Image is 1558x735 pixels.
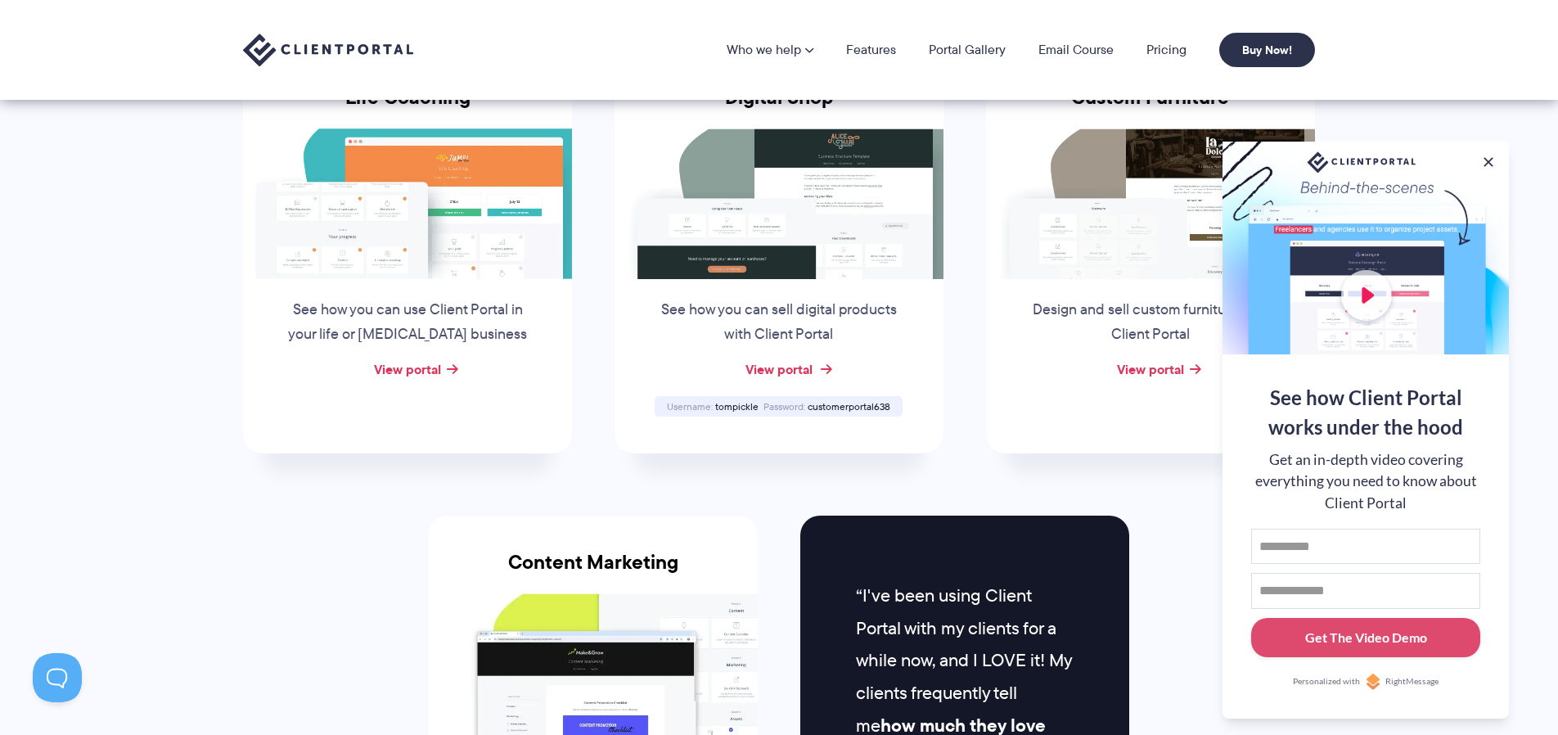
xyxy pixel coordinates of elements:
span: Password [763,399,805,413]
img: website_grey.svg [26,43,39,56]
img: tab_keywords_by_traffic_grey.svg [163,95,176,108]
span: Personalized with [1293,675,1360,688]
a: Portal Gallery [929,43,1006,56]
img: Personalized with RightMessage [1365,674,1381,690]
h3: Custom Furniture [986,86,1315,129]
div: Domain: [DOMAIN_NAME] [43,43,180,56]
div: Get an in-depth video covering everything you need to know about Client Portal [1251,449,1480,514]
div: Keywords by Traffic [181,97,276,107]
a: Features [846,43,896,56]
img: logo_orange.svg [26,26,39,39]
p: Design and sell custom furniture with Client Portal [1026,298,1275,347]
a: View portal [374,359,441,379]
img: tab_domain_overview_orange.svg [44,95,57,108]
a: Pricing [1146,43,1187,56]
h3: Content Marketing [429,551,758,593]
a: View portal [745,359,813,379]
h3: Digital Shop [615,86,943,129]
h3: Life Coaching [243,86,572,129]
p: See how you can sell digital products with Client Portal [655,298,903,347]
iframe: Toggle Customer Support [33,653,82,702]
button: Get The Video Demo [1251,618,1480,658]
span: Username [667,399,713,413]
span: RightMessage [1385,675,1439,688]
span: customerportal638 [808,399,890,413]
a: Buy Now! [1219,33,1315,67]
div: Get The Video Demo [1305,628,1427,647]
a: Who we help [727,43,813,56]
div: v 4.0.25 [46,26,80,39]
a: Personalized withRightMessage [1251,674,1480,690]
div: See how Client Portal works under the hood [1251,383,1480,442]
span: tompickle [715,399,759,413]
a: Email Course [1038,43,1114,56]
a: View portal [1117,359,1184,379]
p: See how you can use Client Portal in your life or [MEDICAL_DATA] business [283,298,532,347]
div: Domain Overview [62,97,146,107]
